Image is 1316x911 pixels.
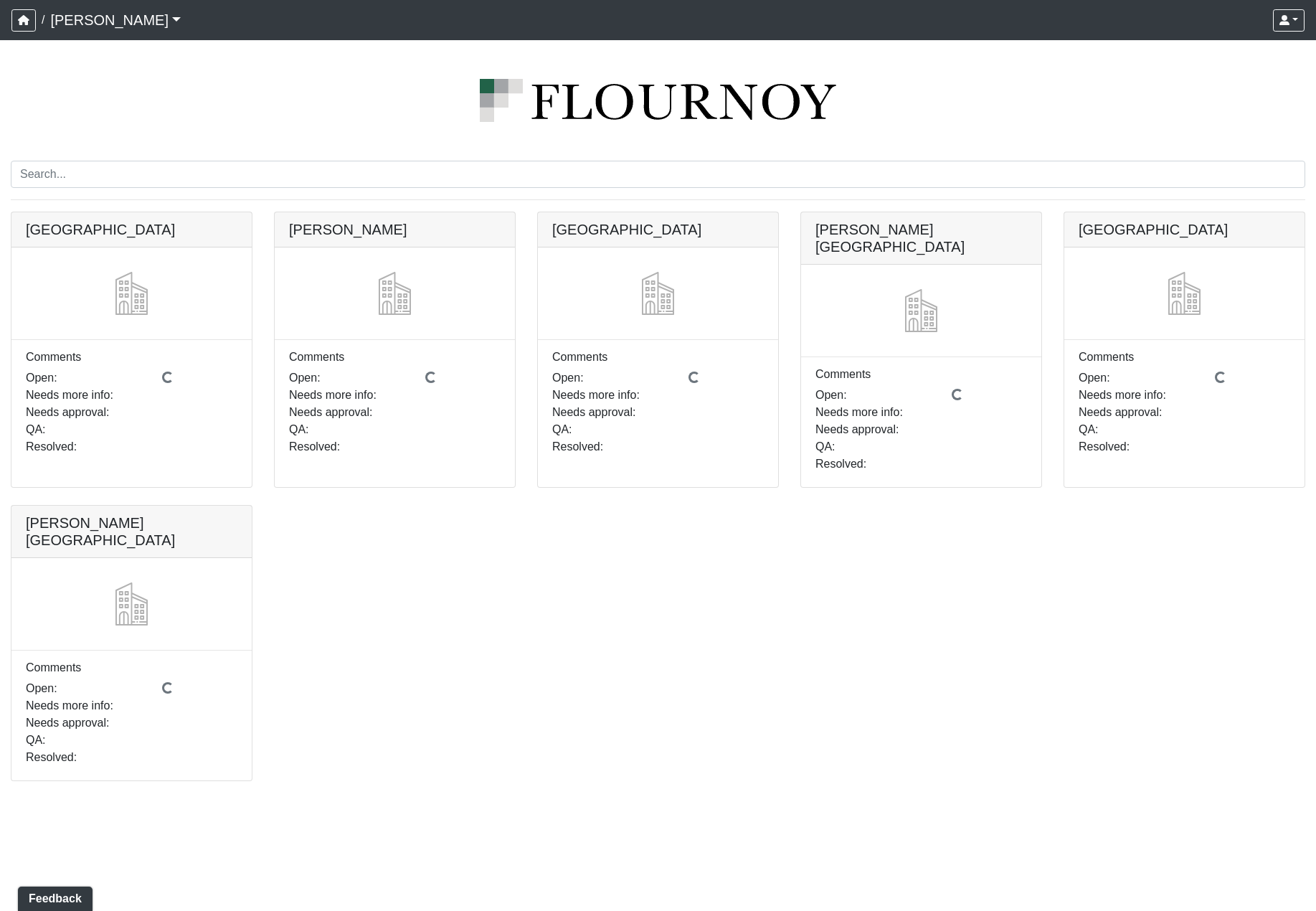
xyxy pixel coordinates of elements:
span: / [36,6,50,34]
iframe: Ybug feedback widget [11,882,95,911]
img: logo [11,79,1305,122]
input: Search [11,161,1305,188]
a: [PERSON_NAME] [50,6,181,34]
